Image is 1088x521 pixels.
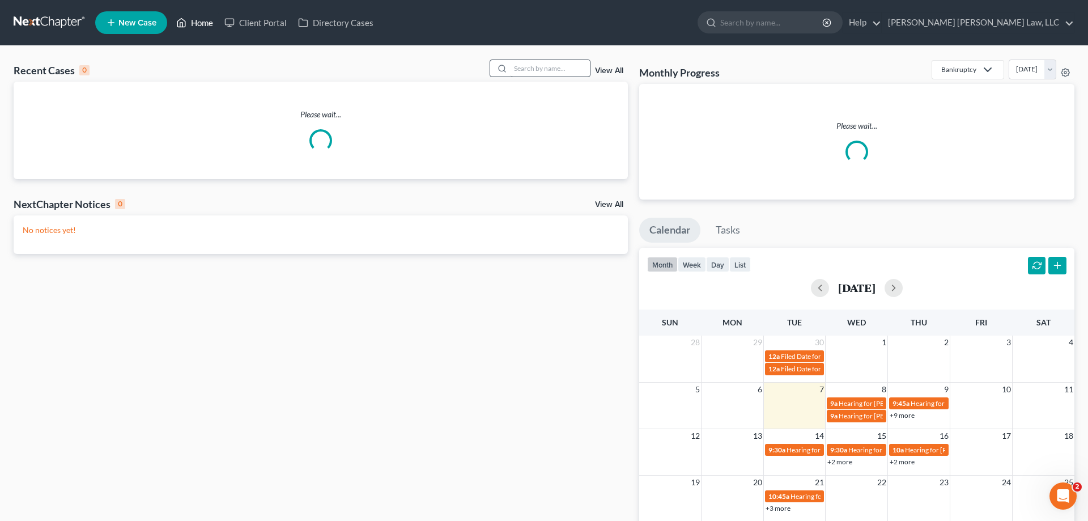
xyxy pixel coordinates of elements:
[892,446,904,454] span: 10a
[768,446,785,454] span: 9:30a
[766,504,790,512] a: +3 more
[1063,476,1074,489] span: 25
[752,476,763,489] span: 20
[881,336,887,349] span: 1
[1073,482,1082,492] span: 2
[790,492,879,501] span: Hearing for [PERSON_NAME]
[171,12,219,33] a: Home
[911,399,999,408] span: Hearing for [PERSON_NAME]
[848,446,1035,454] span: Hearing for [US_STATE] Safety Association of Timbermen - Self I
[752,429,763,443] span: 13
[938,476,950,489] span: 23
[881,383,887,396] span: 8
[818,383,825,396] span: 7
[219,12,292,33] a: Client Portal
[876,429,887,443] span: 15
[648,120,1065,132] p: Please wait...
[752,336,763,349] span: 29
[839,399,927,408] span: Hearing for [PERSON_NAME]
[890,458,915,466] a: +2 more
[814,429,825,443] span: 14
[768,492,789,501] span: 10:45a
[814,476,825,489] span: 21
[722,317,742,327] span: Mon
[639,218,700,243] a: Calendar
[595,201,623,209] a: View All
[943,336,950,349] span: 2
[882,12,1074,33] a: [PERSON_NAME] [PERSON_NAME] Law, LLC
[292,12,379,33] a: Directory Cases
[647,257,678,272] button: month
[678,257,706,272] button: week
[830,399,838,408] span: 9a
[720,12,824,33] input: Search by name...
[892,399,909,408] span: 9:45a
[838,282,875,294] h2: [DATE]
[847,317,866,327] span: Wed
[814,336,825,349] span: 30
[595,67,623,75] a: View All
[694,383,701,396] span: 5
[511,60,590,77] input: Search by name...
[827,458,852,466] a: +2 more
[1005,336,1012,349] span: 3
[768,352,780,361] span: 12a
[1036,317,1051,327] span: Sat
[690,336,701,349] span: 28
[787,446,973,454] span: Hearing for [US_STATE] Safety Association of Timbermen - Self I
[1049,482,1077,510] iframe: Intercom live chat
[781,365,875,373] span: Filed Date for [PERSON_NAME]
[14,109,628,120] p: Please wait...
[787,317,802,327] span: Tue
[905,446,993,454] span: Hearing for [PERSON_NAME]
[890,411,915,420] a: +9 more
[118,19,156,27] span: New Case
[843,12,881,33] a: Help
[938,429,950,443] span: 16
[876,476,887,489] span: 22
[911,317,927,327] span: Thu
[115,199,125,209] div: 0
[756,383,763,396] span: 6
[705,218,750,243] a: Tasks
[690,476,701,489] span: 19
[639,66,720,79] h3: Monthly Progress
[662,317,678,327] span: Sun
[1001,429,1012,443] span: 17
[706,257,729,272] button: day
[768,365,780,373] span: 12a
[1068,336,1074,349] span: 4
[1063,429,1074,443] span: 18
[941,65,976,74] div: Bankruptcy
[79,65,90,75] div: 0
[830,412,838,420] span: 9a
[781,352,875,361] span: Filed Date for [PERSON_NAME]
[14,63,90,77] div: Recent Cases
[943,383,950,396] span: 9
[23,225,619,236] p: No notices yet!
[729,257,751,272] button: list
[975,317,987,327] span: Fri
[690,429,701,443] span: 12
[1063,383,1074,396] span: 11
[839,412,927,420] span: Hearing for [PERSON_NAME]
[1001,383,1012,396] span: 10
[830,446,847,454] span: 9:30a
[1001,476,1012,489] span: 24
[14,197,125,211] div: NextChapter Notices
